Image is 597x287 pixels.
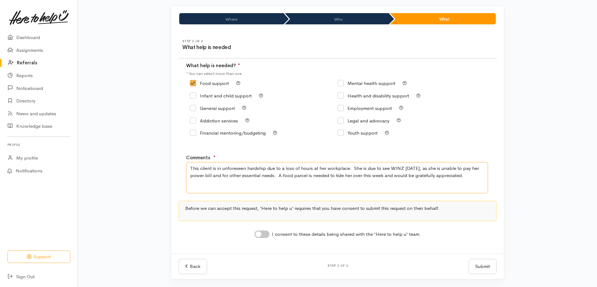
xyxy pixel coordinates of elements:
label: Youth support [338,131,377,135]
h6: Profile [7,141,70,149]
label: Legal and advocacy [338,118,389,123]
label: Mental health support [338,81,395,86]
sup: ● [213,154,215,158]
a: Back [179,259,207,274]
li: Where [179,13,284,24]
button: Support [7,250,70,263]
li: What [390,13,496,24]
label: Food support [190,81,229,86]
label: Addiction services [190,118,238,123]
label: I consent to these details being shared with the 'Here to help u' team. [272,231,421,238]
span: At least 1 option is required [238,62,240,68]
label: Financial mentoring/budgeting [190,131,266,135]
label: Employment support [338,106,392,111]
li: Who [285,13,389,24]
label: Health and disability support [338,93,409,98]
h3: What help is needed [182,45,338,51]
label: General support [190,106,235,111]
label: Comments [186,154,210,161]
label: What help is needed? [186,62,240,69]
sup: ● [238,62,240,66]
p: Before we can accept this request, ‘Here to help u’ requires that you have consent to submit this... [185,205,490,212]
h6: Step 3 of 3 [215,264,461,267]
label: Infant and child support [190,93,252,98]
small: * You can select more than one [186,71,242,76]
h6: Step 3 of 3 [182,39,338,43]
button: Submit [469,259,496,274]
